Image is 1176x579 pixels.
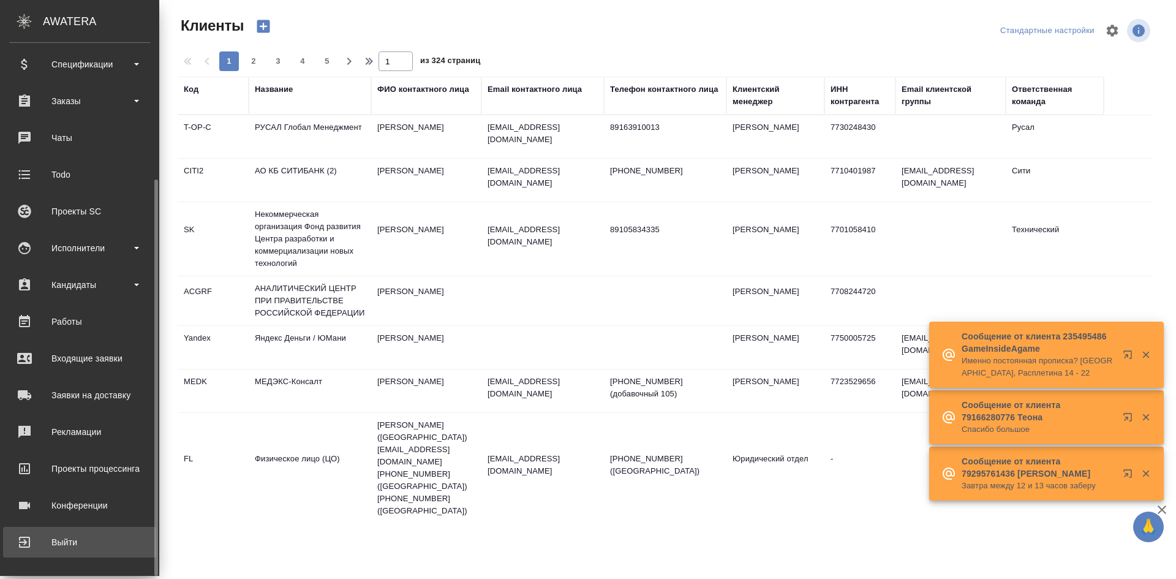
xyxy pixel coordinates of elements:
[824,115,895,158] td: 7730248430
[610,224,720,236] p: 89105834335
[3,527,156,558] a: Выйти
[824,326,895,369] td: 7750005725
[962,330,1115,355] p: Сообщение от клиента 235495486 GameInsideAgame
[371,115,481,158] td: [PERSON_NAME]
[9,349,150,368] div: Входящие заявки
[293,51,312,71] button: 4
[244,51,263,71] button: 2
[293,55,312,67] span: 4
[249,447,371,490] td: Физическое лицо (ЦО)
[997,21,1098,40] div: split button
[249,276,371,325] td: АНАЛИТИЧЕСКИЙ ЦЕНТР ПРИ ПРАВИТЕЛЬСТВЕ РОССИЙСКОЙ ФЕДЕРАЦИИ
[371,413,481,523] td: [PERSON_NAME] ([GEOGRAPHIC_DATA]) [EMAIL_ADDRESS][DOMAIN_NAME] [PHONE_NUMBER] ([GEOGRAPHIC_DATA])...
[9,129,150,147] div: Чаты
[3,306,156,337] a: Работы
[420,53,480,71] span: из 324 страниц
[9,496,150,515] div: Конференции
[268,55,288,67] span: 3
[178,218,249,260] td: SK
[726,326,824,369] td: [PERSON_NAME]
[9,423,150,441] div: Рекламации
[1006,159,1104,202] td: Сити
[371,218,481,260] td: [PERSON_NAME]
[3,196,156,227] a: Проекты SC
[249,369,371,412] td: МЕДЭКС-Консалт
[1115,405,1145,434] button: Открыть в новой вкладке
[9,312,150,331] div: Работы
[488,224,598,248] p: [EMAIL_ADDRESS][DOMAIN_NAME]
[726,279,824,322] td: [PERSON_NAME]
[371,326,481,369] td: [PERSON_NAME]
[488,121,598,146] p: [EMAIL_ADDRESS][DOMAIN_NAME]
[178,279,249,322] td: ACGRF
[9,386,150,404] div: Заявки на доставку
[610,376,720,400] p: [PHONE_NUMBER] (добавочный 105)
[824,447,895,490] td: -
[9,202,150,221] div: Проекты SC
[9,239,150,257] div: Исполнители
[610,83,718,96] div: Телефон контактного лица
[824,159,895,202] td: 7710401987
[831,83,889,108] div: ИНН контрагента
[178,115,249,158] td: T-OP-C
[1006,115,1104,158] td: Русал
[244,55,263,67] span: 2
[3,159,156,190] a: Todo
[9,460,150,478] div: Проекты процессинга
[9,533,150,551] div: Выйти
[317,51,337,71] button: 5
[371,279,481,322] td: [PERSON_NAME]
[371,369,481,412] td: [PERSON_NAME]
[962,423,1115,436] p: Спасибо большое
[178,326,249,369] td: Yandex
[249,159,371,202] td: АО КБ СИТИБАНК (2)
[726,159,824,202] td: [PERSON_NAME]
[902,83,1000,108] div: Email клиентской группы
[726,369,824,412] td: [PERSON_NAME]
[255,83,293,96] div: Название
[1127,19,1153,42] span: Посмотреть информацию
[9,92,150,110] div: Заказы
[3,380,156,411] a: Заявки на доставку
[488,83,582,96] div: Email контактного лица
[610,121,720,134] p: 89163910013
[3,343,156,374] a: Входящие заявки
[733,83,818,108] div: Клиентский менеджер
[3,490,156,521] a: Конференции
[178,369,249,412] td: MEDK
[726,115,824,158] td: [PERSON_NAME]
[962,399,1115,423] p: Сообщение от клиента 79166280776 Теона
[377,83,469,96] div: ФИО контактного лица
[178,447,249,490] td: FL
[1098,16,1127,45] span: Настроить таблицу
[962,355,1115,379] p: Именно постоянная прописка? [GEOGRAPHIC_DATA], Расплетина 14 - 22
[3,123,156,153] a: Чаты
[9,55,150,74] div: Спецификации
[1115,342,1145,372] button: Открыть в новой вкладке
[895,369,1006,412] td: [EMAIL_ADDRESS][DOMAIN_NAME]
[268,51,288,71] button: 3
[488,453,598,477] p: [EMAIL_ADDRESS][DOMAIN_NAME]
[249,326,371,369] td: Яндекс Деньги / ЮМани
[488,165,598,189] p: [EMAIL_ADDRESS][DOMAIN_NAME]
[1133,412,1158,423] button: Закрыть
[610,453,720,477] p: [PHONE_NUMBER] ([GEOGRAPHIC_DATA])
[3,453,156,484] a: Проекты процессинга
[178,159,249,202] td: CITI2
[249,115,371,158] td: РУСАЛ Глобал Менеджмент
[726,218,824,260] td: [PERSON_NAME]
[1012,83,1098,108] div: Ответственная команда
[488,376,598,400] p: [EMAIL_ADDRESS][DOMAIN_NAME]
[249,202,371,276] td: Некоммерческая организация Фонд развития Центра разработки и коммерциализации новых технологий
[824,369,895,412] td: 7723529656
[962,480,1115,492] p: Завтра между 12 и 13 часов заберу
[371,159,481,202] td: [PERSON_NAME]
[824,279,895,322] td: 7708244720
[178,16,244,36] span: Клиенты
[317,55,337,67] span: 5
[962,455,1115,480] p: Сообщение от клиента 79295761436 [PERSON_NAME]
[249,16,278,37] button: Создать
[895,326,1006,369] td: [EMAIL_ADDRESS][DOMAIN_NAME]
[9,276,150,294] div: Кандидаты
[9,165,150,184] div: Todo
